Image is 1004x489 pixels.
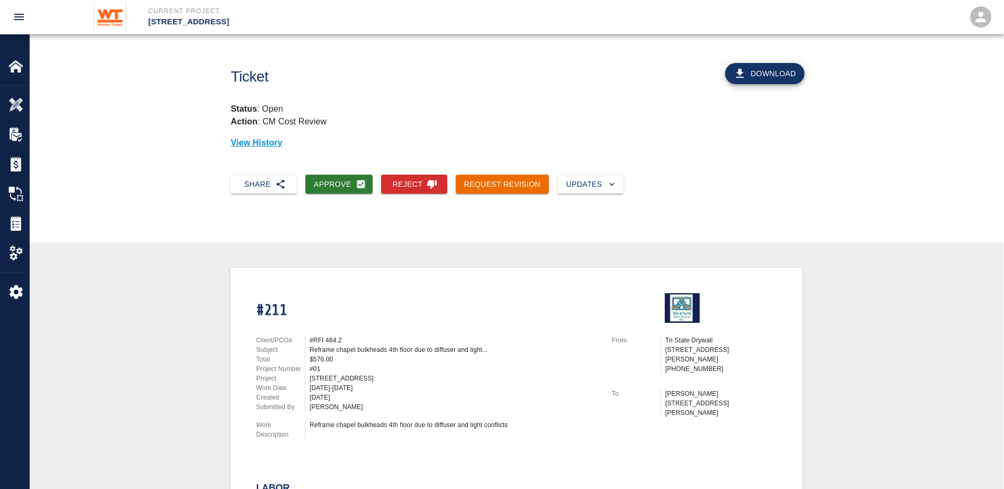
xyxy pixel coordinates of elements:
[665,336,777,345] p: Tri State Drywall
[231,68,560,86] h1: Ticket
[310,345,599,355] div: Reframe chapel bulkheads 4th floor due to diffuser and light...
[310,393,599,402] div: [DATE]
[612,389,661,399] p: To
[231,137,802,149] p: View History
[665,399,777,418] p: [STREET_ADDRESS][PERSON_NAME]
[256,420,305,439] p: Work Description
[310,420,599,430] div: Reframe chapel bulkheads 4th floor due to diffuser and light conflicts
[256,364,305,374] p: Project Number
[310,374,599,383] div: [STREET_ADDRESS]
[305,175,373,194] button: Approve
[6,4,32,30] button: open drawer
[231,117,258,126] strong: Action
[665,293,700,323] img: Tri State Drywall
[725,63,804,84] button: Download
[557,175,623,194] button: Updates
[310,355,599,364] div: $576.00
[148,16,559,28] p: [STREET_ADDRESS]
[256,374,305,383] p: Project
[381,175,447,194] button: Reject
[456,175,549,194] button: Request Revision
[828,375,1004,489] iframe: Chat Widget
[665,364,777,374] p: [PHONE_NUMBER]
[310,402,599,412] div: [PERSON_NAME]
[148,6,559,16] p: Current Project
[256,302,599,320] h1: #211
[231,104,257,113] strong: Status
[256,383,305,393] p: Work Date
[94,2,127,32] img: Whiting-Turner
[256,336,305,345] p: Client/PCO#
[231,103,802,115] p: : Open
[256,355,305,364] p: Total
[310,383,599,393] div: [DATE]-[DATE]
[231,117,327,126] p: : CM Cost Review
[310,336,599,345] div: #RFI 464.2
[612,336,661,345] p: From
[665,389,777,399] p: [PERSON_NAME]
[256,402,305,412] p: Submitted By
[256,393,305,402] p: Created
[256,345,305,355] p: Subject
[665,345,777,364] p: [STREET_ADDRESS][PERSON_NAME]
[310,364,599,374] div: #01
[231,175,297,194] button: Share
